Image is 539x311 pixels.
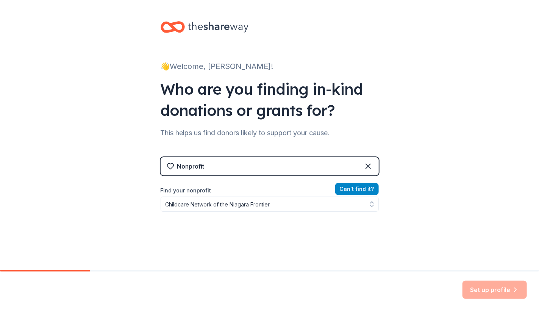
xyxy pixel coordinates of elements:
[335,183,379,195] button: Can't find it?
[161,60,379,72] div: 👋 Welcome, [PERSON_NAME]!
[161,78,379,121] div: Who are you finding in-kind donations or grants for?
[161,186,379,195] label: Find your nonprofit
[161,127,379,139] div: This helps us find donors likely to support your cause.
[161,197,379,212] input: Search by name, EIN, or city
[177,162,205,171] div: Nonprofit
